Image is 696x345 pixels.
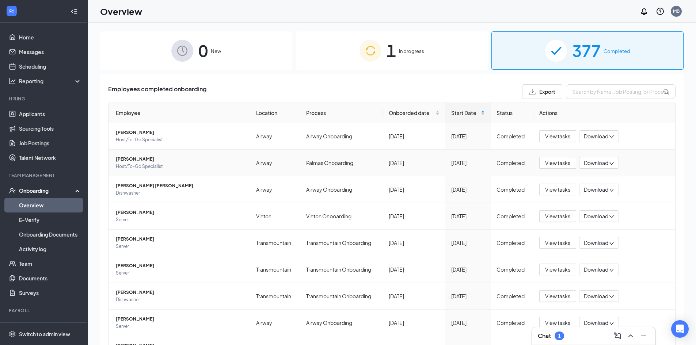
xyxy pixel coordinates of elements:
th: Process [300,103,383,123]
div: [DATE] [389,132,440,140]
svg: ComposeMessage [613,331,622,340]
div: MB [673,8,680,14]
td: Airway [250,150,300,176]
div: Reporting [19,77,82,85]
span: [PERSON_NAME] [116,262,244,269]
div: [DATE] [451,159,485,167]
div: Completed [497,265,528,273]
div: [DATE] [451,212,485,220]
h1: Overview [100,5,142,18]
span: down [609,214,614,219]
button: View tasks [539,290,576,302]
div: Completed [497,159,528,167]
span: Download [584,186,608,193]
span: Start Date [451,109,480,117]
button: View tasks [539,317,576,329]
span: [PERSON_NAME] [116,315,244,323]
span: View tasks [545,185,570,193]
div: [DATE] [389,185,440,193]
div: Completed [497,212,528,220]
a: Applicants [19,107,81,121]
svg: Minimize [639,331,648,340]
button: View tasks [539,237,576,249]
div: [DATE] [389,319,440,327]
button: Export [522,84,562,99]
span: Host/To-Go Specialist [116,163,244,170]
span: View tasks [545,212,570,220]
td: Airway Onboarding [300,310,383,336]
svg: Analysis [9,77,16,85]
td: Transmountain Onboarding [300,230,383,256]
span: Host/To-Go Specialist [116,136,244,143]
svg: UserCheck [9,187,16,194]
button: ComposeMessage [612,330,623,342]
div: 1 [558,333,561,339]
td: Transmountain [250,256,300,283]
span: Download [584,133,608,140]
a: E-Verify [19,212,81,227]
div: Team Management [9,172,80,179]
span: [PERSON_NAME] [116,235,244,243]
svg: ChevronUp [626,331,635,340]
span: Export [539,89,555,94]
span: [PERSON_NAME] [116,209,244,216]
span: down [609,134,614,139]
div: Completed [497,239,528,247]
div: [DATE] [451,239,485,247]
div: Completed [497,319,528,327]
span: View tasks [545,265,570,273]
td: Transmountain Onboarding [300,256,383,283]
button: Minimize [638,330,650,342]
a: Job Postings [19,136,81,150]
td: Palmas Onboarding [300,150,383,176]
span: View tasks [545,292,570,300]
th: Onboarded date [383,103,445,123]
span: View tasks [545,132,570,140]
a: Talent Network [19,150,81,165]
button: View tasks [539,264,576,275]
span: 377 [572,38,601,63]
div: Switch to admin view [19,330,70,338]
td: Vinton Onboarding [300,203,383,230]
svg: QuestionInfo [656,7,665,16]
div: [DATE] [451,319,485,327]
td: Airway Onboarding [300,123,383,150]
div: [DATE] [389,265,440,273]
span: [PERSON_NAME] [PERSON_NAME] [116,182,244,189]
div: [DATE] [451,265,485,273]
a: Scheduling [19,59,81,74]
div: Completed [497,185,528,193]
a: Activity log [19,242,81,256]
span: Download [584,292,608,300]
div: Open Intercom Messenger [671,320,689,338]
input: Search by Name, Job Posting, or Process [566,84,676,99]
span: Server [116,269,244,277]
button: View tasks [539,157,576,169]
span: Completed [604,47,630,55]
svg: WorkstreamLogo [8,7,15,15]
h3: Chat [538,332,551,340]
div: Payroll [9,307,80,314]
td: Transmountain [250,283,300,310]
a: Surveys [19,285,81,300]
td: Transmountain [250,230,300,256]
span: In progress [399,47,424,55]
a: Team [19,256,81,271]
td: Airway [250,123,300,150]
span: Server [116,243,244,250]
span: Server [116,323,244,330]
span: down [609,188,614,193]
td: Transmountain Onboarding [300,283,383,310]
div: Completed [497,292,528,300]
a: Messages [19,45,81,59]
div: Hiring [9,96,80,102]
a: Documents [19,271,81,285]
span: down [609,321,614,326]
span: View tasks [545,159,570,167]
span: Download [584,266,608,273]
div: [DATE] [389,239,440,247]
div: [DATE] [451,292,485,300]
svg: Collapse [71,8,78,15]
div: [DATE] [389,292,440,300]
span: [PERSON_NAME] [116,289,244,296]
